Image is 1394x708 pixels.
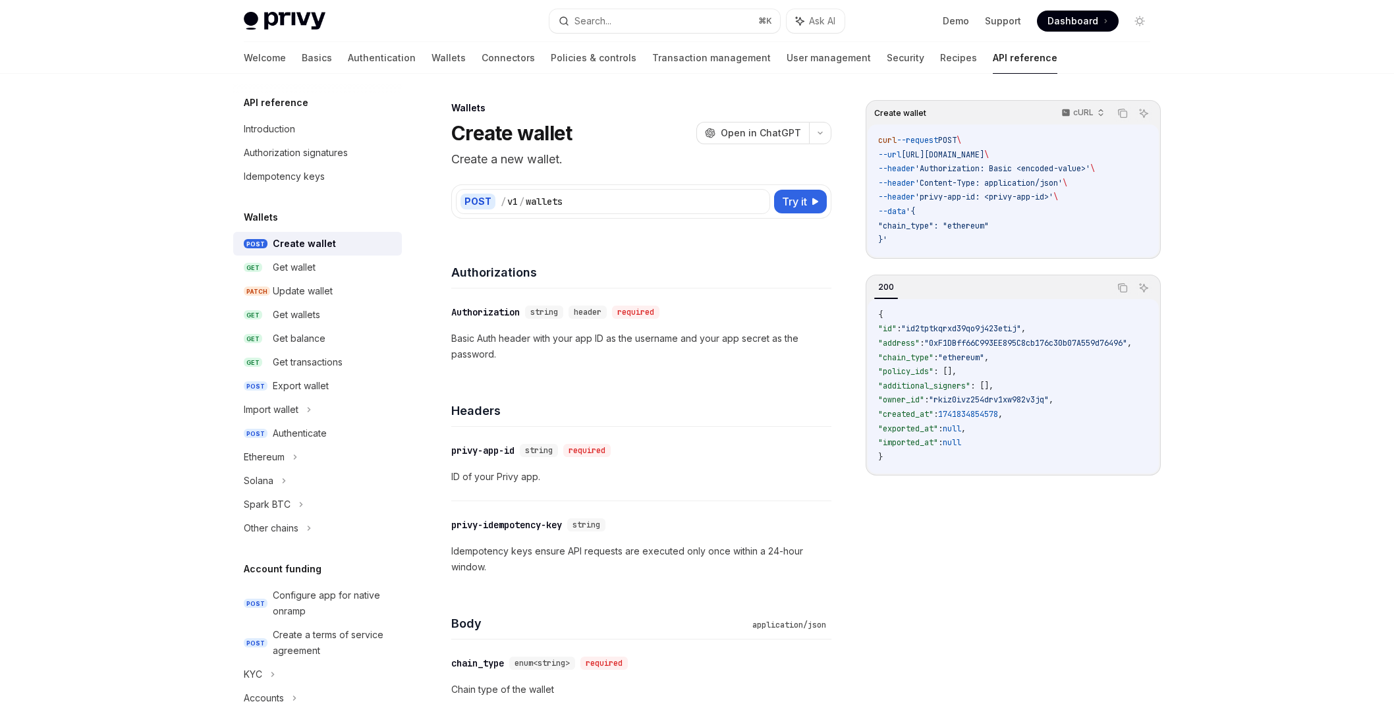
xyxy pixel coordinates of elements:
[897,323,901,334] span: :
[787,42,871,74] a: User management
[897,135,938,146] span: --request
[244,497,291,512] div: Spark BTC
[809,14,835,28] span: Ask AI
[244,95,308,111] h5: API reference
[906,206,915,217] span: '{
[915,163,1090,174] span: 'Authorization: Basic <encoded-value>'
[525,445,553,456] span: string
[273,354,343,370] div: Get transactions
[943,437,961,448] span: null
[1049,395,1053,405] span: ,
[451,331,831,362] p: Basic Auth header with your app ID as the username and your app secret as the password.
[993,42,1057,74] a: API reference
[273,587,394,619] div: Configure app for native onramp
[929,395,1049,405] span: "rkiz0ivz254drv1xw982v3jq"
[244,402,298,418] div: Import wallet
[878,178,915,188] span: --header
[878,135,897,146] span: curl
[878,423,938,434] span: "exported_at"
[1073,107,1094,118] p: cURL
[451,614,747,632] h4: Body
[1114,105,1131,122] button: Copy the contents from the code block
[273,307,320,323] div: Get wallets
[696,122,809,144] button: Open in ChatGPT
[482,42,535,74] a: Connectors
[273,425,327,441] div: Authenticate
[244,239,267,249] span: POST
[233,584,402,623] a: POSTConfigure app for native onramp
[782,194,807,209] span: Try it
[1135,105,1152,122] button: Ask AI
[612,306,659,319] div: required
[934,366,957,377] span: : [],
[233,327,402,350] a: GETGet balance
[878,310,883,320] span: {
[348,42,416,74] a: Authentication
[961,423,966,434] span: ,
[1054,102,1110,124] button: cURL
[924,338,1127,348] span: "0xF1DBff66C993EE895C8cb176c30b07A559d76496"
[451,263,831,281] h4: Authorizations
[984,150,989,160] span: \
[244,169,325,184] div: Idempotency keys
[1090,163,1095,174] span: \
[574,307,601,317] span: header
[970,381,993,391] span: : [],
[940,42,977,74] a: Recipes
[1063,178,1067,188] span: \
[244,358,262,368] span: GET
[244,334,262,344] span: GET
[878,206,906,217] span: --data
[233,165,402,188] a: Idempotency keys
[244,286,270,296] span: PATCH
[302,42,332,74] a: Basics
[938,135,957,146] span: POST
[451,469,831,485] p: ID of your Privy app.
[244,638,267,648] span: POST
[721,126,801,140] span: Open in ChatGPT
[934,352,938,363] span: :
[244,42,286,74] a: Welcome
[1047,14,1098,28] span: Dashboard
[1129,11,1150,32] button: Toggle dark mode
[526,195,563,208] div: wallets
[244,429,267,439] span: POST
[233,623,402,663] a: POSTCreate a terms of service agreement
[878,234,887,245] span: }'
[451,121,572,145] h1: Create wallet
[938,437,943,448] span: :
[460,194,495,209] div: POST
[233,232,402,256] a: POSTCreate wallet
[563,444,611,457] div: required
[878,163,915,174] span: --header
[874,279,898,295] div: 200
[244,449,285,465] div: Ethereum
[901,150,984,160] span: [URL][DOMAIN_NAME]
[233,374,402,398] a: POSTExport wallet
[874,108,926,119] span: Create wallet
[787,9,845,33] button: Ask AI
[943,423,961,434] span: null
[551,42,636,74] a: Policies & controls
[515,658,570,668] span: enum<string>
[878,352,934,363] span: "chain_type"
[920,338,924,348] span: :
[938,352,984,363] span: "ethereum"
[878,381,970,391] span: "additional_signers"
[244,561,321,577] h5: Account funding
[451,306,520,319] div: Authorization
[887,42,924,74] a: Security
[998,409,1003,420] span: ,
[273,378,329,394] div: Export wallet
[580,657,628,670] div: required
[244,145,348,161] div: Authorization signatures
[273,236,336,252] div: Create wallet
[244,121,295,137] div: Introduction
[451,444,515,457] div: privy-app-id
[1127,338,1132,348] span: ,
[915,178,1063,188] span: 'Content-Type: application/json'
[244,690,284,706] div: Accounts
[1053,192,1058,202] span: \
[451,543,831,575] p: Idempotency keys ensure API requests are executed only once within a 24-hour window.
[938,409,998,420] span: 1741834854578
